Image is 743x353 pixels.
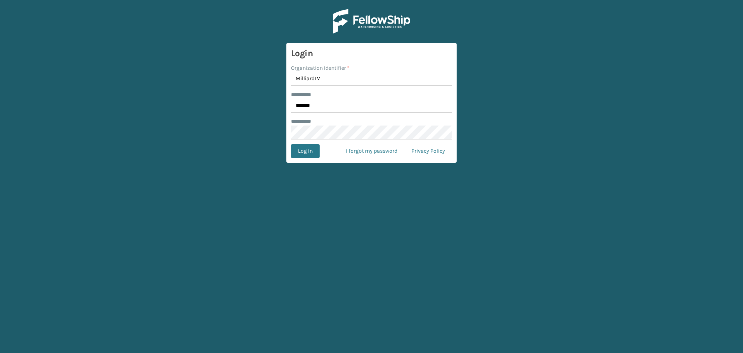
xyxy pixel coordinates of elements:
a: Privacy Policy [404,144,452,158]
button: Log In [291,144,320,158]
label: Organization Identifier [291,64,349,72]
a: I forgot my password [339,144,404,158]
h3: Login [291,48,452,59]
img: Logo [333,9,410,34]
